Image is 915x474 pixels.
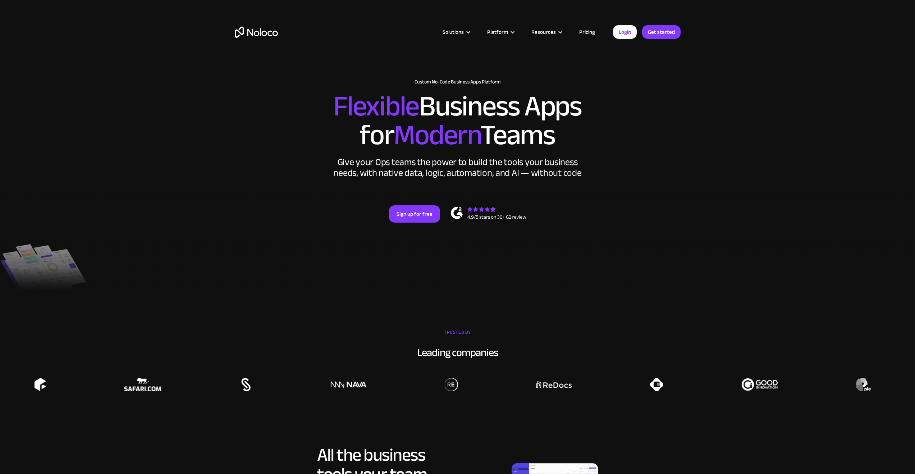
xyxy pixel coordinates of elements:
[235,27,278,38] a: home
[443,27,464,37] div: Solutions
[235,79,681,85] h1: Custom No-Code Business Apps Platform
[332,157,584,178] div: Give your Ops teams the power to build the tools your business needs, with native data, logic, au...
[394,108,480,162] span: Modern
[389,205,440,223] a: Sign up for free
[478,27,522,37] div: Platform
[642,25,681,39] a: Get started
[434,27,478,37] div: Solutions
[531,27,556,37] div: Resources
[613,25,637,39] a: Login
[487,27,508,37] div: Platform
[235,92,681,150] h2: Business Apps for Teams
[522,27,570,37] div: Resources
[570,27,604,37] a: Pricing
[333,79,419,133] span: Flexible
